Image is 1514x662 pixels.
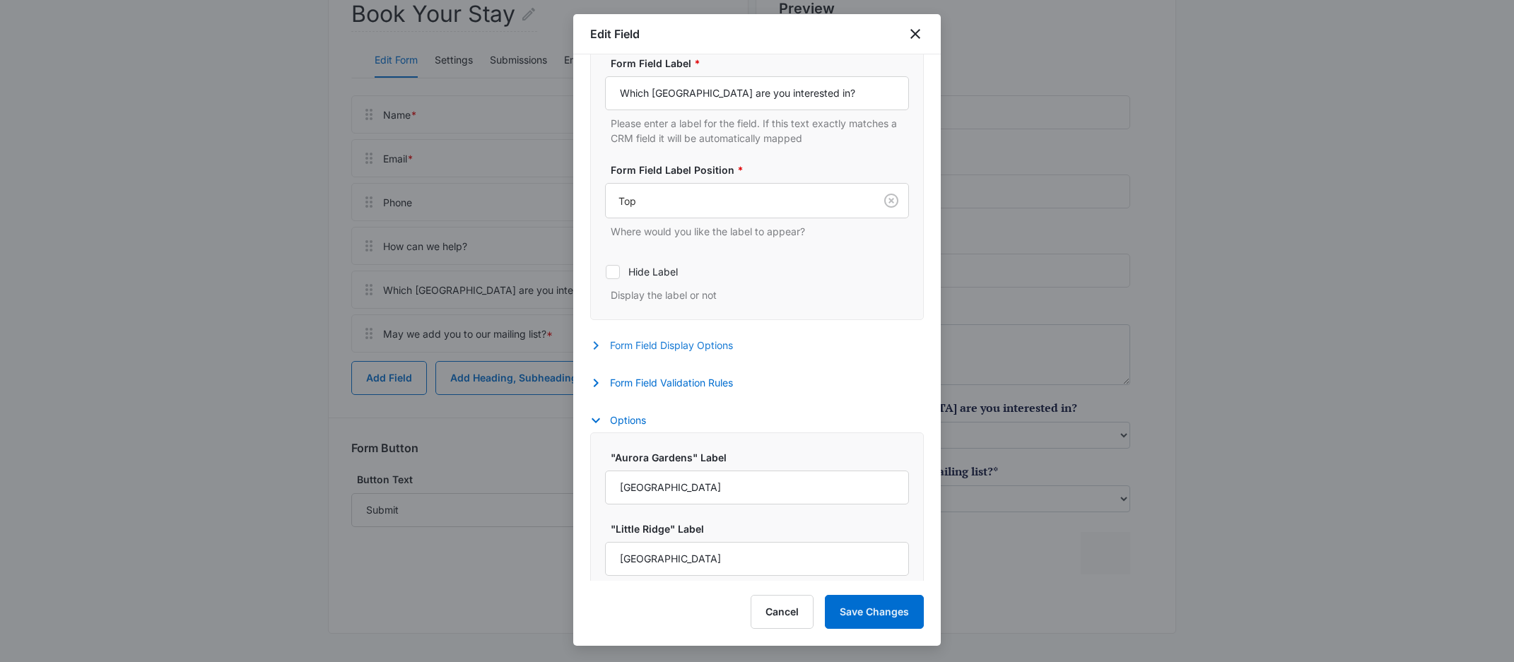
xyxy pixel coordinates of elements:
[605,76,909,110] input: Form Field Label
[605,471,909,504] input: "Aurora Gardens" Label
[279,468,460,510] iframe: reCAPTCHA
[590,374,747,391] button: Form Field Validation Rules
[605,542,909,576] input: "Little Ridge" Label
[590,412,660,429] button: Options
[611,450,915,465] label: "Aurora Gardens" Label
[590,337,747,354] button: Form Field Display Options
[611,116,909,146] p: Please enter a label for the field. If this text exactly matches a CRM field it will be automatic...
[907,25,924,42] button: close
[9,482,47,496] span: Submit
[590,25,640,42] h1: Edit Field
[825,595,924,629] button: Save Changes
[611,521,915,536] label: "Little Ridge" Label
[611,224,909,239] p: Where would you like the label to appear?
[880,189,903,212] button: Clear
[605,264,909,279] label: Hide Label
[611,288,909,302] p: Display the label or not
[611,162,915,177] label: Form Field Label Position
[611,56,915,71] label: Form Field Label
[751,595,814,629] button: Cancel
